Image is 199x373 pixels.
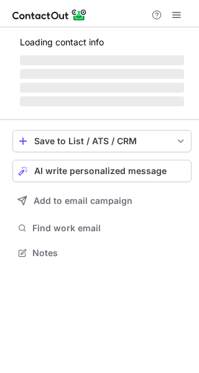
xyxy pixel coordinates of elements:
button: save-profile-one-click [12,130,192,152]
button: Find work email [12,219,192,237]
div: Save to List / ATS / CRM [34,136,170,146]
span: ‌ [20,83,184,93]
button: Add to email campaign [12,190,192,212]
span: Add to email campaign [34,196,132,206]
span: ‌ [20,96,184,106]
span: AI write personalized message [34,166,167,176]
span: Find work email [32,223,187,234]
button: Notes [12,244,192,262]
p: Loading contact info [20,37,184,47]
img: ContactOut v5.3.10 [12,7,87,22]
span: Notes [32,247,187,259]
span: ‌ [20,69,184,79]
button: AI write personalized message [12,160,192,182]
span: ‌ [20,55,184,65]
